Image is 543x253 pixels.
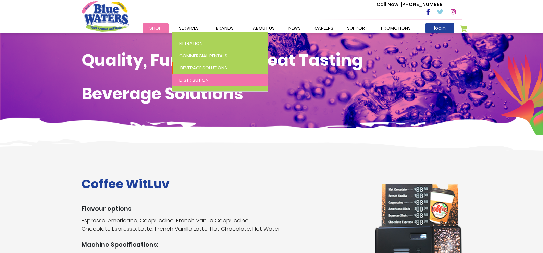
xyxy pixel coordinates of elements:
a: careers [308,23,340,33]
span: Filtration [179,40,203,47]
p: Espresso, Americano, Cappuccino, French Vanilla Cappuccino, Chocolate Espresso, Latte, French Van... [82,217,364,233]
span: Distribution [179,77,209,83]
span: Commercial Rentals [179,52,227,59]
a: News [282,23,308,33]
a: Promotions [374,23,418,33]
span: Call Now : [377,1,400,8]
h1: Coffee WitLuv [82,177,364,191]
p: [PHONE_NUMBER] [377,1,445,8]
h1: Beverage Solutions [82,84,462,104]
a: store logo [82,1,129,31]
h1: Quality, Functional, Great Tasting [82,50,462,70]
a: about us [246,23,282,33]
a: login [425,23,454,33]
span: Services [179,25,199,32]
h3: Machine Specifications: [82,241,364,249]
h3: Flavour options [82,205,364,213]
span: Brands [216,25,234,32]
span: Shop [149,25,162,32]
a: support [340,23,374,33]
span: Beverage Solutions [180,64,227,71]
